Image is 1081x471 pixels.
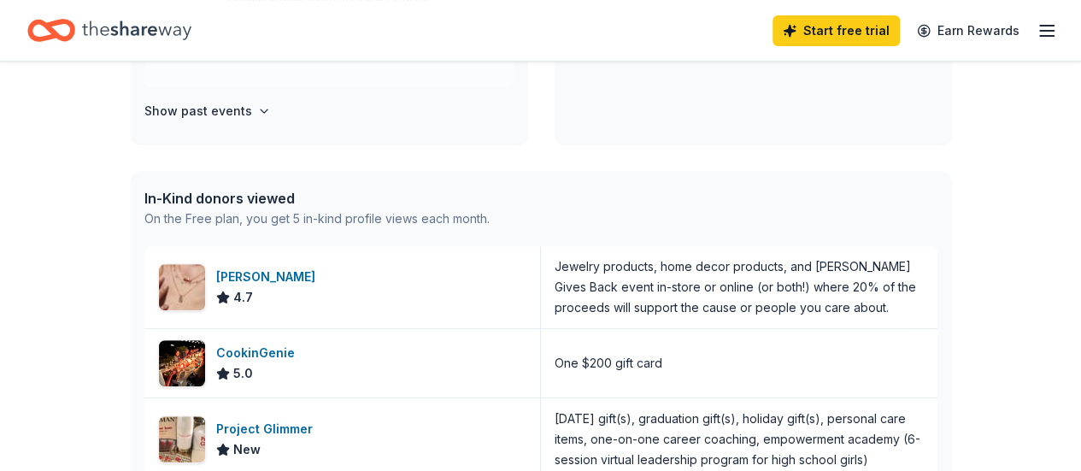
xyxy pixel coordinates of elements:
div: CookinGenie [216,343,302,363]
div: Project Glimmer [216,419,320,439]
div: [PERSON_NAME] [216,267,322,287]
a: Home [27,10,191,50]
h4: Show past events [144,101,252,121]
span: 4.7 [233,287,253,308]
span: 5.0 [233,363,253,384]
img: Image for CookinGenie [159,340,205,386]
div: Jewelry products, home decor products, and [PERSON_NAME] Gives Back event in-store or online (or ... [555,256,924,318]
a: Earn Rewards [907,15,1030,46]
div: One $200 gift card [555,353,662,374]
div: [DATE] gift(s), graduation gift(s), holiday gift(s), personal care items, one-on-one career coach... [555,409,924,470]
a: Start free trial [773,15,900,46]
img: Image for Kendra Scott [159,264,205,310]
button: Show past events [144,101,271,121]
div: On the Free plan, you get 5 in-kind profile views each month. [144,209,490,229]
div: In-Kind donors viewed [144,188,490,209]
img: Image for Project Glimmer [159,416,205,462]
span: New [233,439,261,460]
